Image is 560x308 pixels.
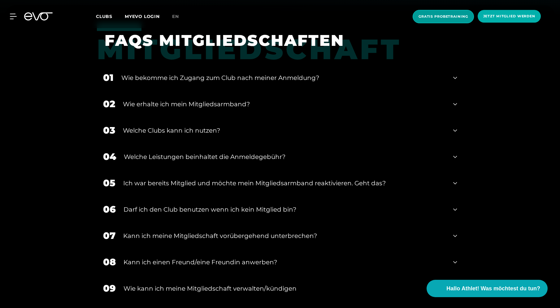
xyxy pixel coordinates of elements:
div: Kann ich meine Mitgliedschaft vorübergehend unterbrechen? [123,231,446,240]
div: Welche Leistungen beinhaltet die Anmeldegebühr? [124,152,446,161]
span: Clubs [96,14,112,19]
div: 02 [103,97,115,111]
h1: FAQS MITGLIEDSCHAFTEN [105,30,448,51]
div: Ich war bereits Mitglied und möchte mein Mitgliedsarmband reaktivieren. Geht das? [123,178,446,188]
span: Jetzt Mitglied werden [483,14,535,19]
div: Welche Clubs kann ich nutzen? [123,126,446,135]
span: Gratis Probetraining [419,14,468,19]
div: 07 [103,229,115,243]
div: Wie erhalte ich mein Mitgliedsarmband? [123,99,446,109]
div: Wie kann ich meine Mitgliedschaft verwalten/kündigen [124,284,446,293]
button: Hallo Athlet! Was möchtest du tun? [427,280,548,297]
div: 06 [103,202,116,216]
a: Jetzt Mitglied werden [476,10,543,23]
a: Clubs [96,13,125,19]
div: 05 [103,176,115,190]
div: 09 [103,281,116,295]
div: Kann ich einen Freund/eine Freundin anwerben? [124,257,446,267]
a: en [172,13,186,20]
a: MYEVO LOGIN [125,14,160,19]
div: 08 [103,255,116,269]
a: Gratis Probetraining [411,10,476,23]
span: Hallo Athlet! Was möchtest du tun? [446,284,540,293]
span: en [172,14,179,19]
div: 01 [103,71,114,85]
div: 03 [103,123,115,137]
div: 04 [103,150,116,164]
div: Darf ich den Club benutzen wenn ich kein Mitglied bin? [124,205,446,214]
div: Wie bekomme ich Zugang zum Club nach meiner Anmeldung? [121,73,446,82]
